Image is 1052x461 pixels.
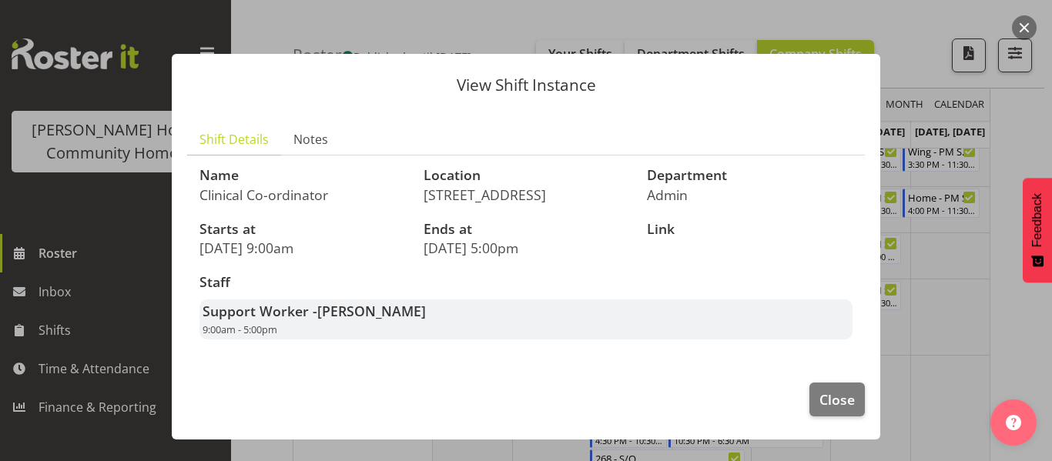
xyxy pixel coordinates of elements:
[424,186,629,203] p: [STREET_ADDRESS]
[819,389,855,409] span: Close
[809,382,865,416] button: Close
[293,130,328,149] span: Notes
[187,77,865,93] p: View Shift Instance
[1023,178,1052,282] button: Feedback - Show survey
[424,239,629,256] p: [DATE] 5:00pm
[199,222,405,237] h3: Starts at
[199,130,269,149] span: Shift Details
[203,302,426,320] strong: Support Worker -
[424,168,629,183] h3: Location
[647,222,853,237] h3: Link
[199,275,853,290] h3: Staff
[199,239,405,256] p: [DATE] 9:00am
[199,186,405,203] p: Clinical Co-ordinator
[1006,415,1021,430] img: help-xxl-2.png
[647,186,853,203] p: Admin
[424,222,629,237] h3: Ends at
[317,302,426,320] span: [PERSON_NAME]
[203,322,277,336] span: 9:00am - 5:00pm
[1030,193,1044,247] span: Feedback
[199,168,405,183] h3: Name
[647,168,853,183] h3: Department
